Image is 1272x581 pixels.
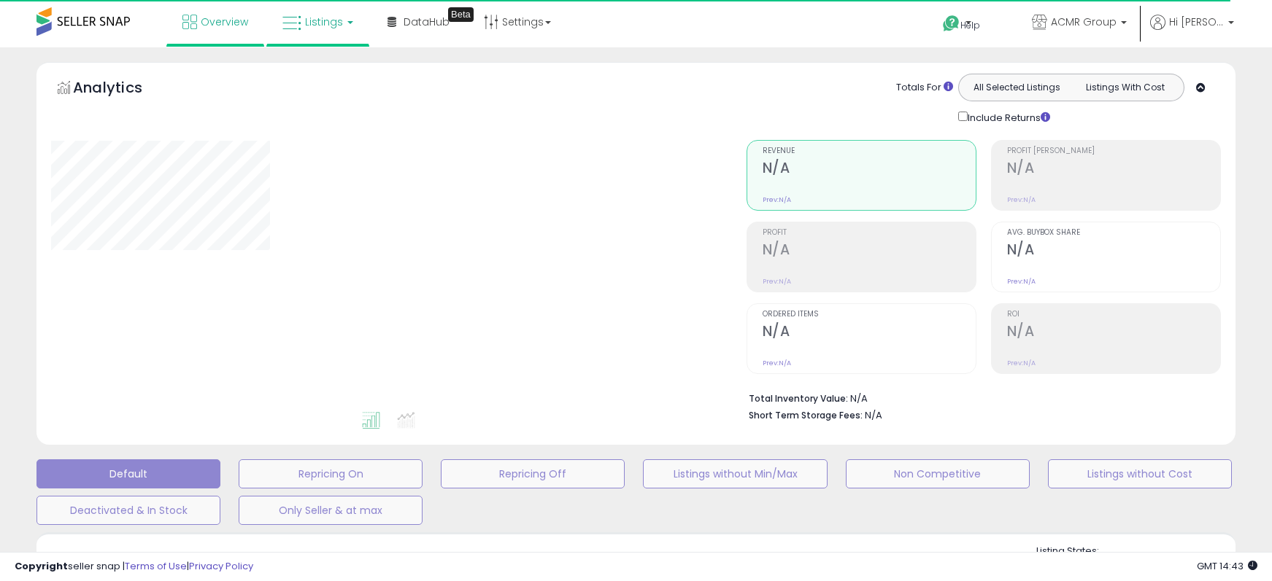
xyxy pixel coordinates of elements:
[1007,359,1036,367] small: Prev: N/A
[763,241,976,261] h2: N/A
[763,195,791,204] small: Prev: N/A
[1007,241,1220,261] h2: N/A
[963,78,1071,97] button: All Selected Listings
[942,15,960,33] i: Get Help
[1007,195,1036,204] small: Prev: N/A
[763,229,976,237] span: Profit
[763,277,791,286] small: Prev: N/A
[73,77,171,101] h5: Analytics
[865,408,882,422] span: N/A
[36,496,220,525] button: Deactivated & In Stock
[1007,277,1036,286] small: Prev: N/A
[1150,15,1234,47] a: Hi [PERSON_NAME]
[1007,147,1220,155] span: Profit [PERSON_NAME]
[404,15,450,29] span: DataHub
[763,311,976,319] span: Ordered Items
[1007,311,1220,319] span: ROI
[749,389,1210,406] li: N/A
[1169,15,1224,29] span: Hi [PERSON_NAME]
[201,15,248,29] span: Overview
[931,4,1009,47] a: Help
[448,7,474,22] div: Tooltip anchor
[239,459,423,488] button: Repricing On
[1007,323,1220,343] h2: N/A
[763,160,976,179] h2: N/A
[896,81,953,95] div: Totals For
[846,459,1030,488] button: Non Competitive
[1007,160,1220,179] h2: N/A
[763,147,976,155] span: Revenue
[239,496,423,525] button: Only Seller & at max
[1051,15,1117,29] span: ACMR Group
[763,323,976,343] h2: N/A
[749,392,848,405] b: Total Inventory Value:
[36,459,220,488] button: Default
[643,459,827,488] button: Listings without Min/Max
[749,409,863,421] b: Short Term Storage Fees:
[1007,229,1220,237] span: Avg. Buybox Share
[1071,78,1179,97] button: Listings With Cost
[441,459,625,488] button: Repricing Off
[305,15,343,29] span: Listings
[15,559,68,573] strong: Copyright
[960,19,980,31] span: Help
[1048,459,1232,488] button: Listings without Cost
[763,359,791,367] small: Prev: N/A
[15,560,253,574] div: seller snap | |
[947,109,1068,125] div: Include Returns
